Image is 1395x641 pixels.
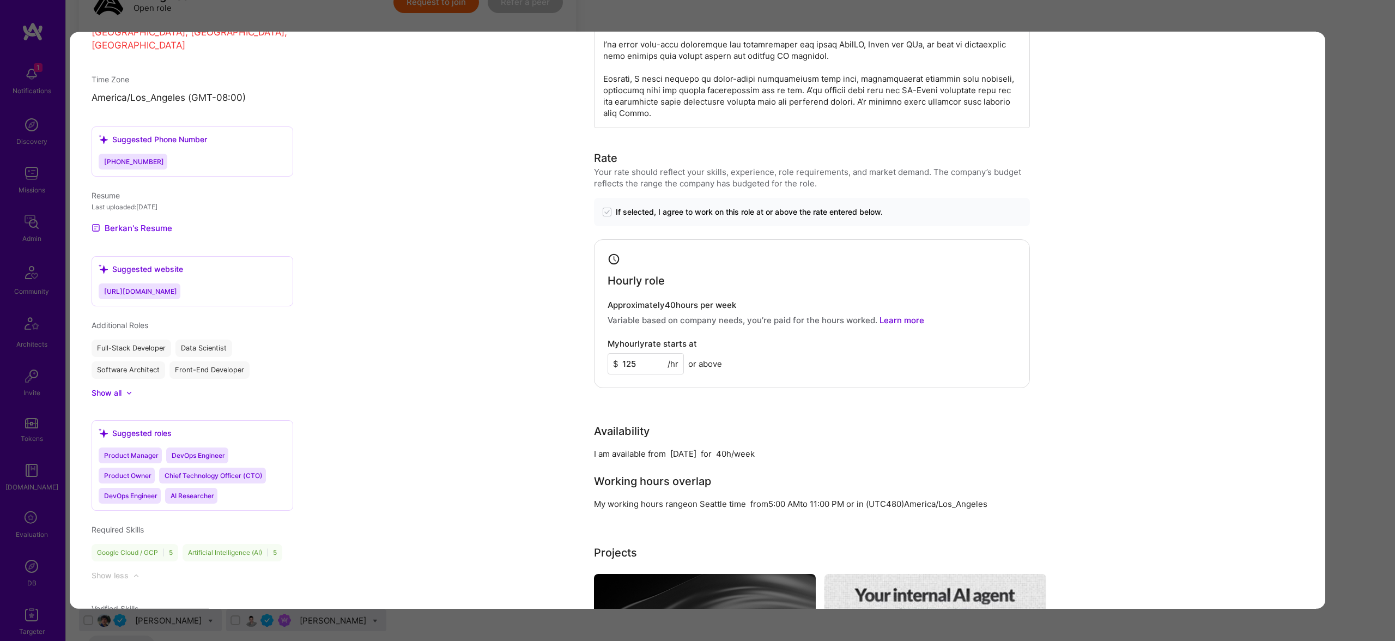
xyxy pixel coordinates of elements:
div: [DATE] [670,448,696,459]
div: Show less [92,570,129,581]
div: for [701,448,712,459]
span: [PHONE_NUMBER] [104,158,164,166]
div: Front-End Developer [169,361,250,379]
div: Your rate should reflect your skills, experience, role requirements, and market demand. The compa... [594,166,1030,189]
span: | [162,548,165,557]
h4: My hourly rate starts at [608,339,697,349]
span: $ [613,358,618,370]
span: DevOps Engineer [172,451,225,459]
span: | [266,548,269,557]
h4: Hourly role [608,274,665,287]
i: icon SuggestedTeams [99,429,108,438]
span: Product Manager [104,451,159,459]
span: AI Researcher [171,492,214,500]
div: Full-Stack Developer [92,340,171,357]
i: icon SuggestedTeams [99,265,108,274]
span: [URL][DOMAIN_NAME] [104,287,177,295]
span: Resume [92,191,120,200]
div: My working hours range on Seattle time [594,498,746,510]
div: modal [70,32,1325,609]
span: Chief Technology Officer (CTO) [165,471,263,480]
span: DevOps Engineer [104,492,157,500]
div: Show all [92,388,122,398]
i: icon SuggestedTeams [99,135,108,144]
div: Suggested website [99,263,183,275]
p: America/Los_Angeles (GMT-08:00 ) [92,92,293,105]
div: I am available from [594,448,666,459]
img: Resume [92,223,100,232]
span: Additional Roles [92,320,148,330]
input: XXX [608,353,684,374]
span: /hr [668,358,678,370]
div: Last uploaded: [DATE] [92,201,293,213]
p: Variable based on company needs, you’re paid for the hours worked. [608,315,1016,326]
span: If selected, I agree to work on this role at or above the rate entered below. [616,207,883,217]
i: icon Clock [608,253,620,265]
span: Required Skills [92,525,144,534]
div: Projects [594,545,637,561]
span: 5:00 AM to 11:00 PM or [768,499,854,509]
div: 40 [716,448,726,459]
div: Suggested roles [99,427,172,439]
h4: Approximately 40 hours per week [608,300,1016,310]
a: Berkan's Resume [92,221,172,234]
span: Verified Skills [92,604,138,613]
span: or above [688,358,722,370]
span: Product Owner [104,471,151,480]
div: Suggested Phone Number [99,134,207,145]
div: Rate [594,150,617,166]
div: Availability [594,423,650,439]
div: Google Cloud / GCP 5 [92,544,178,561]
span: from in (UTC 480 ) America/Los_Angeles [750,499,987,509]
div: Artificial Intelligence (AI) 5 [183,544,282,561]
div: Software Architect [92,361,165,379]
a: Learn more [880,315,924,325]
div: Working hours overlap [594,473,711,489]
span: Time Zone [92,75,129,84]
p: [GEOGRAPHIC_DATA], [GEOGRAPHIC_DATA], [GEOGRAPHIC_DATA] [92,26,293,52]
div: Data Scientist [175,340,232,357]
div: h/week [726,448,755,459]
